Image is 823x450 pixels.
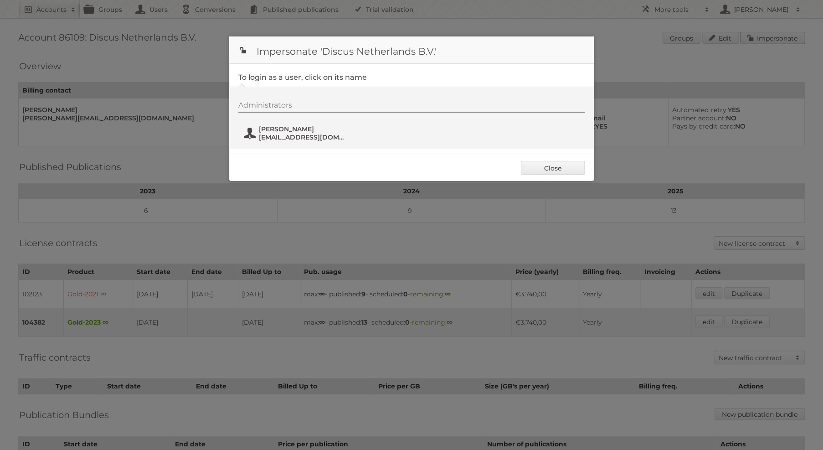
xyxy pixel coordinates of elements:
legend: To login as a user, click on its name [238,73,367,82]
span: [PERSON_NAME] [259,125,347,133]
button: [PERSON_NAME] [EMAIL_ADDRESS][DOMAIN_NAME] [243,124,350,142]
a: Close [521,161,585,175]
span: [EMAIL_ADDRESS][DOMAIN_NAME] [259,133,347,141]
h1: Impersonate 'Discus Netherlands B.V.' [229,36,594,64]
div: Administrators [238,101,585,113]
